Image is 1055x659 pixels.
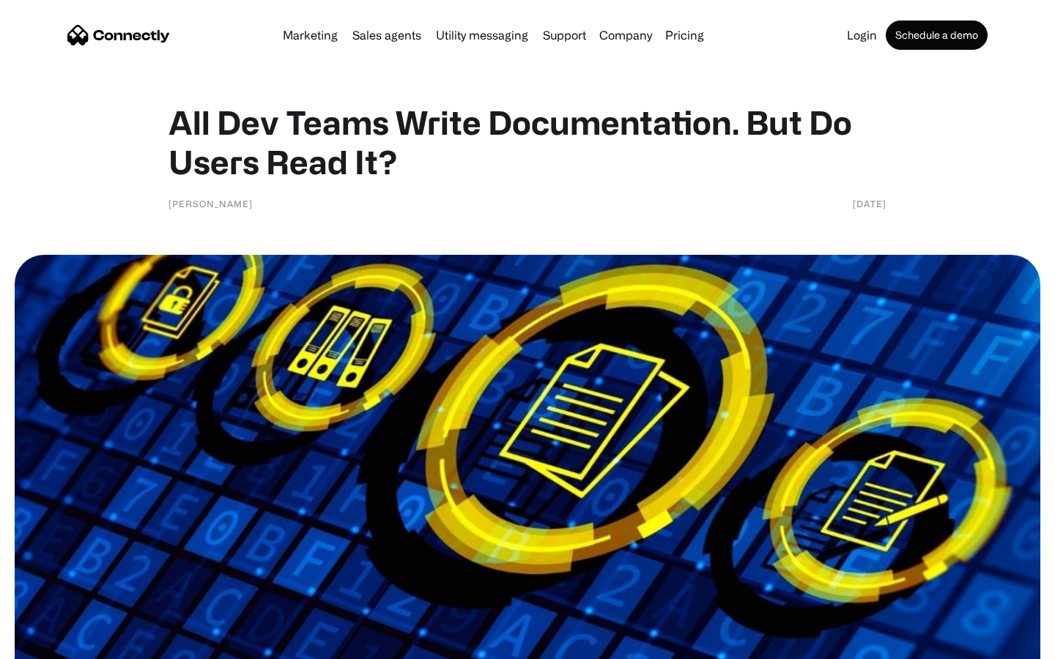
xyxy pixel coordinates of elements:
[277,29,344,41] a: Marketing
[537,29,592,41] a: Support
[841,29,883,41] a: Login
[430,29,534,41] a: Utility messaging
[347,29,427,41] a: Sales agents
[659,29,710,41] a: Pricing
[169,196,253,211] div: [PERSON_NAME]
[599,25,652,45] div: Company
[169,103,886,182] h1: All Dev Teams Write Documentation. But Do Users Read It?
[886,21,988,50] a: Schedule a demo
[15,633,88,654] aside: Language selected: English
[853,196,886,211] div: [DATE]
[29,633,88,654] ul: Language list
